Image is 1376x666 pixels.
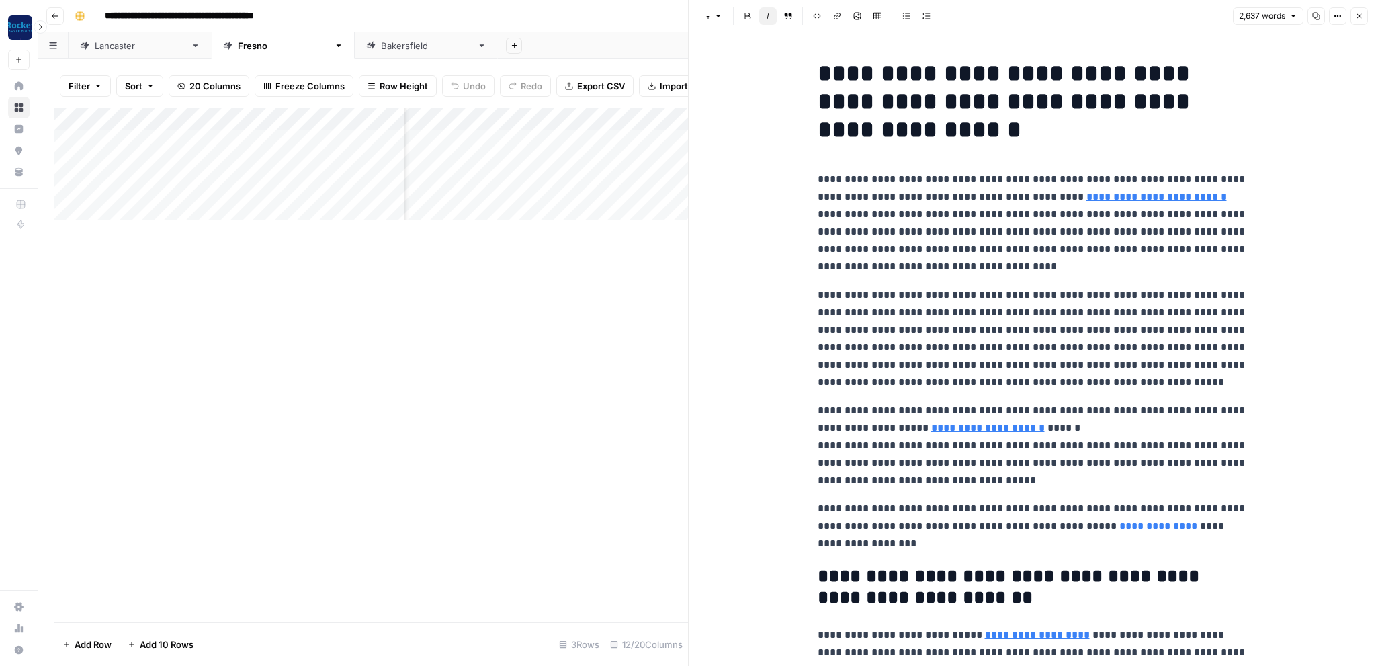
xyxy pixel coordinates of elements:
[8,15,32,40] img: Rocket Pilots Logo
[8,118,30,140] a: Insights
[69,32,212,59] a: [GEOGRAPHIC_DATA]
[577,79,625,93] span: Export CSV
[660,79,708,93] span: Import CSV
[8,75,30,97] a: Home
[355,32,498,59] a: [GEOGRAPHIC_DATA]
[8,618,30,639] a: Usage
[8,161,30,183] a: Your Data
[463,79,486,93] span: Undo
[381,39,472,52] div: [GEOGRAPHIC_DATA]
[54,634,120,655] button: Add Row
[554,634,605,655] div: 3 Rows
[8,639,30,661] button: Help + Support
[189,79,241,93] span: 20 Columns
[212,32,355,59] a: [GEOGRAPHIC_DATA]
[639,75,717,97] button: Import CSV
[120,634,202,655] button: Add 10 Rows
[1233,7,1303,25] button: 2,637 words
[169,75,249,97] button: 20 Columns
[605,634,688,655] div: 12/20 Columns
[500,75,551,97] button: Redo
[275,79,345,93] span: Freeze Columns
[60,75,111,97] button: Filter
[359,75,437,97] button: Row Height
[238,39,329,52] div: [GEOGRAPHIC_DATA]
[380,79,428,93] span: Row Height
[8,11,30,44] button: Workspace: Rocket Pilots
[442,75,494,97] button: Undo
[8,140,30,161] a: Opportunities
[8,596,30,618] a: Settings
[95,39,185,52] div: [GEOGRAPHIC_DATA]
[556,75,634,97] button: Export CSV
[521,79,542,93] span: Redo
[255,75,353,97] button: Freeze Columns
[8,97,30,118] a: Browse
[140,638,193,651] span: Add 10 Rows
[125,79,142,93] span: Sort
[75,638,112,651] span: Add Row
[116,75,163,97] button: Sort
[69,79,90,93] span: Filter
[1239,10,1285,22] span: 2,637 words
